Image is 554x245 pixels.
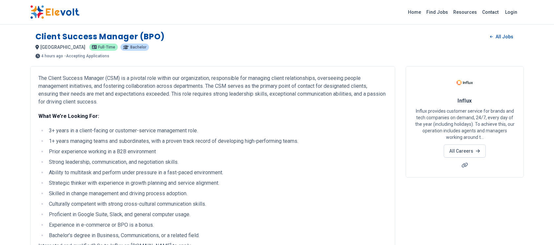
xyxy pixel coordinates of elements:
[458,98,472,104] span: Influx
[501,6,521,19] a: Login
[40,45,85,50] span: [GEOGRAPHIC_DATA]
[98,45,115,49] span: Full-time
[47,137,387,145] li: 1+ years managing teams and subordinates, with a proven track record of developing high-performin...
[47,127,387,135] li: 3+ years in a client-facing or customer-service management role.
[451,7,479,17] a: Resources
[30,5,79,19] img: Elevolt
[47,232,387,239] li: Bachelor’s degree in Business, Communications, or a related field.
[64,54,109,58] p: - Accepting Applications
[35,31,165,42] h1: Client Success Manager (BPO)
[130,45,146,49] span: Bachelor
[47,221,387,229] li: Experience in e-commerce or BPO is a bonus.
[47,200,387,208] li: Culturally competent with strong cross-cultural communication skills.
[47,211,387,218] li: Proficient in Google Suite, Slack, and general computer usage.
[47,158,387,166] li: Strong leadership, communication, and negotiation skills.
[38,74,387,106] p: The Client Success Manager (CSM) is a pivotal role within our organization, responsible for manag...
[41,54,63,58] span: 4 hours ago
[47,148,387,156] li: Prior experience working in a B2B environment
[47,179,387,187] li: Strategic thinker with experience in growth planning and service alignment.
[479,7,501,17] a: Contact
[457,74,473,91] img: Influx
[47,169,387,177] li: Ability to multitask and perform under pressure in a fast-paced environment.
[405,7,424,17] a: Home
[414,108,516,141] p: Influx provides customer service for brands and tech companies on demand, 24/7, every day of the ...
[424,7,451,17] a: Find Jobs
[444,144,485,158] a: All Careers
[485,32,519,42] a: All Jobs
[38,113,99,119] strong: What We’re Looking For:
[47,190,387,198] li: Skilled in change management and driving process adoption.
